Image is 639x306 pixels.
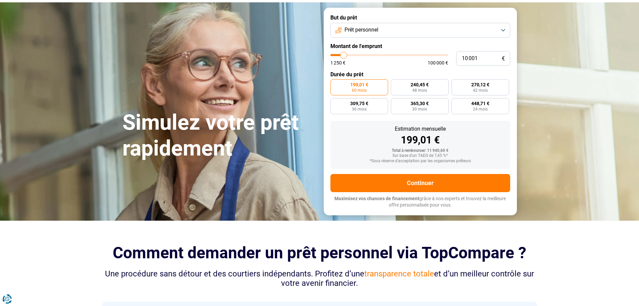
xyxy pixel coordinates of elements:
span: Maximisez vos chances de financement [334,196,419,201]
button: Prêt personnel [330,23,510,38]
span: 199,01 € [350,82,368,87]
h1: Simulez votre prêt rapidement [122,110,316,162]
div: *Sous réserve d'acceptation par les organismes prêteurs [336,159,505,164]
span: 1 250 € [330,60,345,65]
span: 270,12 € [471,82,489,87]
div: 199,01 € [336,135,505,145]
span: Prêt personnel [344,26,378,34]
span: 60 mois [352,88,367,92]
div: Sur base d'un TAEG de 7,45 %* [336,154,505,158]
label: Durée du prêt [330,71,510,78]
label: Montant de l'emprunt [330,43,510,49]
span: 365,30 € [411,101,429,106]
span: 42 mois [473,88,488,92]
span: 240,45 € [411,82,429,87]
span: 309,75 € [350,101,368,106]
span: 24 mois [473,107,488,111]
span: 30 mois [412,107,427,111]
span: transparence totale [364,269,434,278]
span: 100 000 € [428,60,448,65]
div: Une procédure sans détour et des courtiers indépendants. Profitez d’une et d’un meilleur contrôle... [102,269,537,289]
span: 36 mois [352,107,367,111]
span: 448,71 € [471,101,489,106]
p: grâce à nos experts et trouvez la meilleure offre personnalisée pour vous. [330,195,510,209]
h2: Comment demander un prêt personnel via TopCompare ? [102,244,537,262]
div: Total à rembourser: 11 940,60 € [336,148,505,153]
button: Continuer [330,174,510,192]
label: But du prêt [330,14,510,21]
span: 48 mois [412,88,427,92]
span: € [502,56,505,61]
div: Estimation mensuelle [336,126,505,132]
